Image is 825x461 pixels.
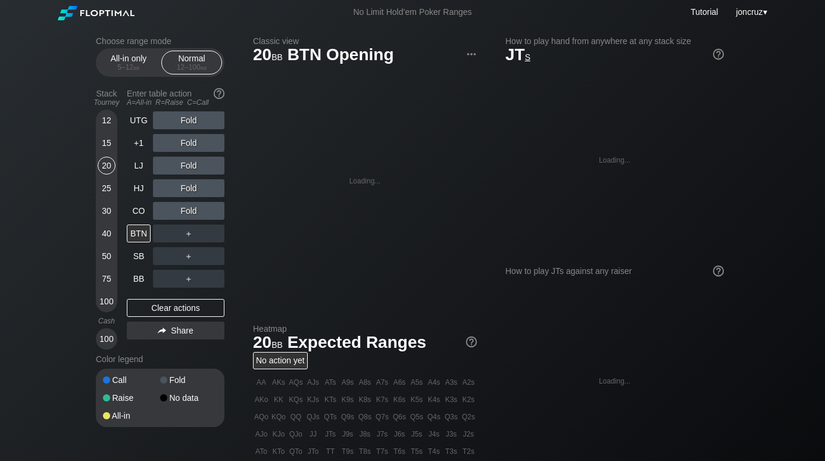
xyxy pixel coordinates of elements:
[426,391,442,408] div: K4s
[160,394,217,402] div: No data
[357,409,373,425] div: Q8s
[339,426,356,443] div: J9s
[391,374,408,391] div: A6s
[460,374,477,391] div: A2s
[443,374,460,391] div: A3s
[690,7,718,17] a: Tutorial
[127,299,224,317] div: Clear actions
[271,49,283,63] span: bb
[98,330,115,348] div: 100
[98,179,115,197] div: 25
[270,443,287,460] div: KTo
[103,412,160,420] div: All-in
[201,63,207,71] span: bb
[98,292,115,310] div: 100
[408,443,425,460] div: T5s
[153,247,224,265] div: ＋
[505,45,530,64] span: JT
[322,426,339,443] div: JTs
[133,63,140,71] span: bb
[460,443,477,460] div: T2s
[391,443,408,460] div: T6s
[253,324,477,334] h2: Heatmap
[158,328,166,334] img: share.864f2f62.svg
[349,177,381,185] div: Loading...
[127,322,224,339] div: Share
[391,391,408,408] div: K6s
[287,374,304,391] div: AQs
[287,443,304,460] div: QTo
[374,391,390,408] div: K7s
[103,394,160,402] div: Raise
[505,266,724,276] div: How to play JTs against any raiser
[712,264,725,278] img: help.32db89a4.svg
[127,134,151,152] div: +1
[465,335,478,348] img: help.32db89a4.svg
[408,426,425,443] div: J5s
[96,350,224,369] div: Color legend
[505,36,724,46] h2: How to play hand from anywhere at any stack size
[96,36,224,46] h2: Choose range mode
[357,374,373,391] div: A8s
[271,337,283,350] span: bb
[712,48,725,61] img: help.32db89a4.svg
[104,63,154,71] div: 5 – 12
[253,443,270,460] div: ATo
[391,409,408,425] div: Q6s
[339,374,356,391] div: A9s
[98,270,115,288] div: 75
[58,6,134,20] img: Floptimal logo
[322,391,339,408] div: KTs
[426,409,442,425] div: Q4s
[127,225,151,242] div: BTN
[335,7,489,20] div: No Limit Hold’em Poker Ranges
[305,426,321,443] div: JJ
[599,156,630,164] div: Loading...
[322,443,339,460] div: TT
[98,134,115,152] div: 15
[357,391,373,408] div: K8s
[286,46,396,66] span: BTN Opening
[305,409,321,425] div: QJs
[91,317,122,325] div: Cash
[443,409,460,425] div: Q3s
[98,247,115,265] div: 50
[127,202,151,220] div: CO
[357,426,373,443] div: J8s
[127,98,224,107] div: A=All-in R=Raise C=Call
[391,426,408,443] div: J6s
[443,426,460,443] div: J3s
[253,391,270,408] div: AKo
[374,374,390,391] div: A7s
[153,179,224,197] div: Fold
[253,426,270,443] div: AJo
[153,134,224,152] div: Fold
[736,7,762,17] span: joncruz
[305,443,321,460] div: JTo
[599,377,630,385] div: Loading...
[322,409,339,425] div: QTs
[153,270,224,288] div: ＋
[253,352,308,369] div: No action yet
[153,111,224,129] div: Fold
[253,409,270,425] div: AQo
[525,49,530,63] span: s
[339,391,356,408] div: K9s
[305,374,321,391] div: AJs
[153,157,224,175] div: Fold
[253,332,477,352] h1: Expected Ranges
[305,391,321,408] div: KJs
[251,46,285,66] span: 20
[287,391,304,408] div: KQs
[408,409,425,425] div: Q5s
[374,409,390,425] div: Q7s
[426,374,442,391] div: A4s
[98,111,115,129] div: 12
[465,48,478,61] img: ellipsis.fd386fe8.svg
[98,202,115,220] div: 30
[322,374,339,391] div: ATs
[91,98,122,107] div: Tourney
[153,225,224,242] div: ＋
[339,443,356,460] div: T9s
[733,5,768,18] div: ▾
